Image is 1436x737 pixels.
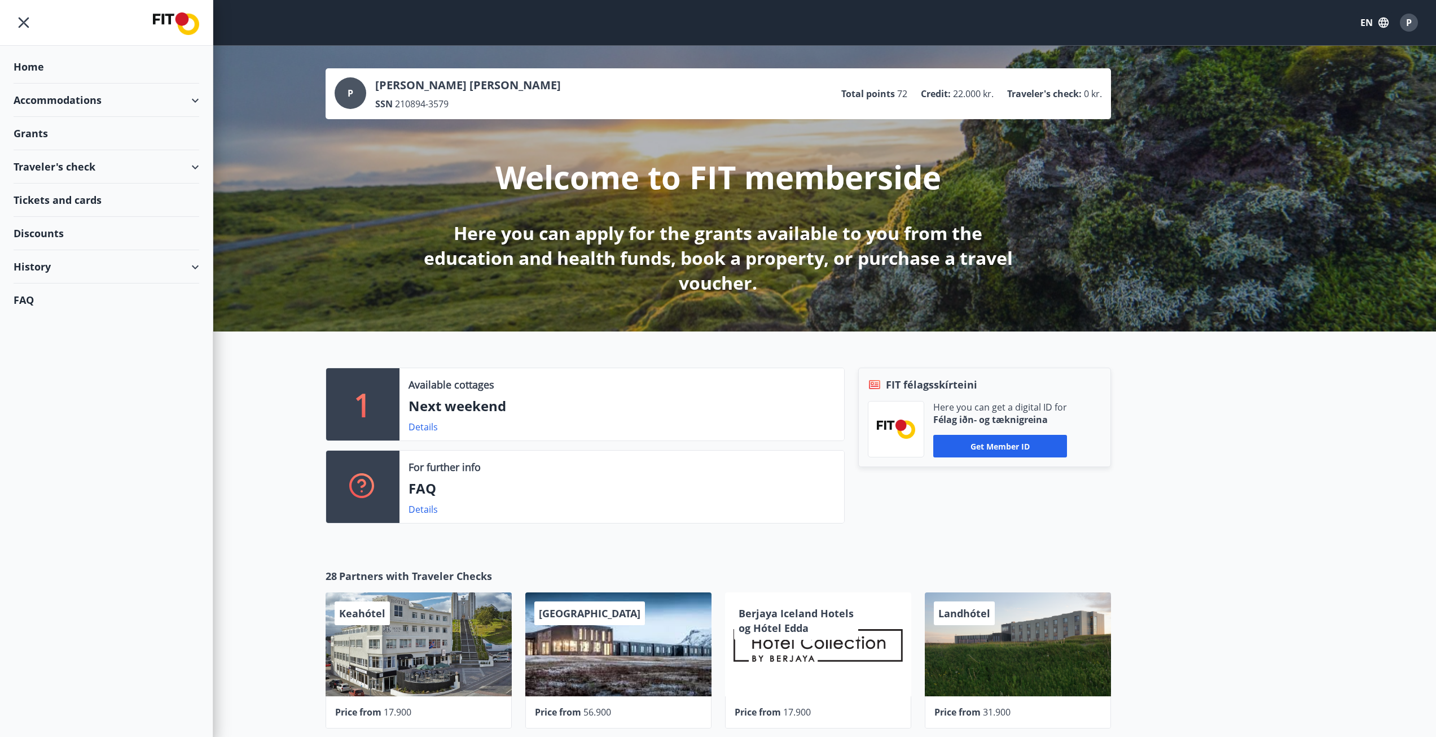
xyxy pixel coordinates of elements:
[933,413,1067,426] p: Félag iðn- og tæknigreina
[409,377,494,392] p: Available cottages
[539,607,640,620] span: [GEOGRAPHIC_DATA]
[841,88,895,100] p: Total points
[877,420,915,438] img: FPQVkF9lTnNbbaRSFyT17YYeljoOGk5m51IhT0bO.png
[395,98,449,110] span: 210894-3579
[339,607,385,620] span: Keahótel
[348,87,353,99] span: P
[14,184,199,217] div: Tickets and cards
[409,421,438,433] a: Details
[1007,88,1082,100] p: Traveler's check :
[938,607,990,620] span: Landhótel
[375,77,561,93] p: [PERSON_NAME] [PERSON_NAME]
[153,12,199,35] img: union_logo
[14,284,199,316] div: FAQ
[375,98,393,110] p: SSN
[583,706,611,718] span: 56.900
[921,88,951,100] p: Credit :
[326,569,337,583] span: 28
[14,117,199,150] div: Grants
[886,377,977,392] span: FIT félagsskírteini
[409,479,835,498] p: FAQ
[953,88,994,100] span: 22.000 kr.
[783,706,811,718] span: 17.900
[1406,16,1412,29] span: P
[335,706,381,718] span: Price from
[1395,9,1422,36] button: P
[897,88,907,100] span: 72
[384,706,411,718] span: 17.900
[14,84,199,117] div: Accommodations
[14,12,34,33] button: menu
[14,250,199,284] div: History
[409,396,835,416] p: Next weekend
[739,607,854,635] span: Berjaya Iceland Hotels og Hótel Edda
[735,706,781,718] span: Price from
[409,503,438,516] a: Details
[933,401,1067,413] p: Here you can get a digital ID for
[14,50,199,84] div: Home
[495,155,941,198] p: Welcome to FIT memberside
[409,460,481,474] p: For further info
[354,383,372,426] p: 1
[983,706,1011,718] span: 31.900
[934,706,981,718] span: Price from
[14,217,199,250] div: Discounts
[535,706,581,718] span: Price from
[14,150,199,184] div: Traveler's check
[339,569,492,583] span: Partners with Traveler Checks
[420,221,1016,295] p: Here you can apply for the grants available to you from the education and health funds, book a pr...
[933,435,1067,457] button: Get member ID
[1356,12,1393,33] button: EN
[1084,88,1102,100] span: 0 kr.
